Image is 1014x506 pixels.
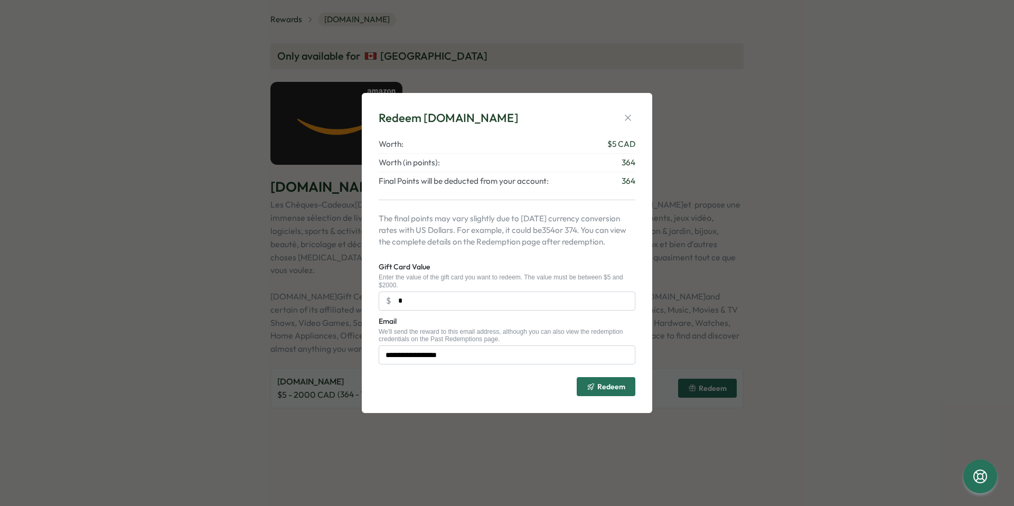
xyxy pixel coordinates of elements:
label: Gift Card Value [379,261,430,273]
label: Email [379,316,397,327]
span: 364 [622,175,635,187]
span: $ 5 CAD [607,138,635,150]
div: Redeem [DOMAIN_NAME] [379,110,519,126]
span: 364 [622,157,635,168]
span: Worth (in points): [379,157,440,168]
span: Redeem [597,383,625,390]
div: We'll send the reward to this email address, although you can also view the redemption credential... [379,328,635,343]
p: The final points may vary slightly due to [DATE] currency conversion rates with US Dollars. For e... [379,213,635,248]
button: Redeem [577,377,635,396]
div: Enter the value of the gift card you want to redeem. The value must be between $5 and $2000. [379,274,635,289]
span: Final Points will be deducted from your account: [379,175,549,187]
span: Worth: [379,138,403,150]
